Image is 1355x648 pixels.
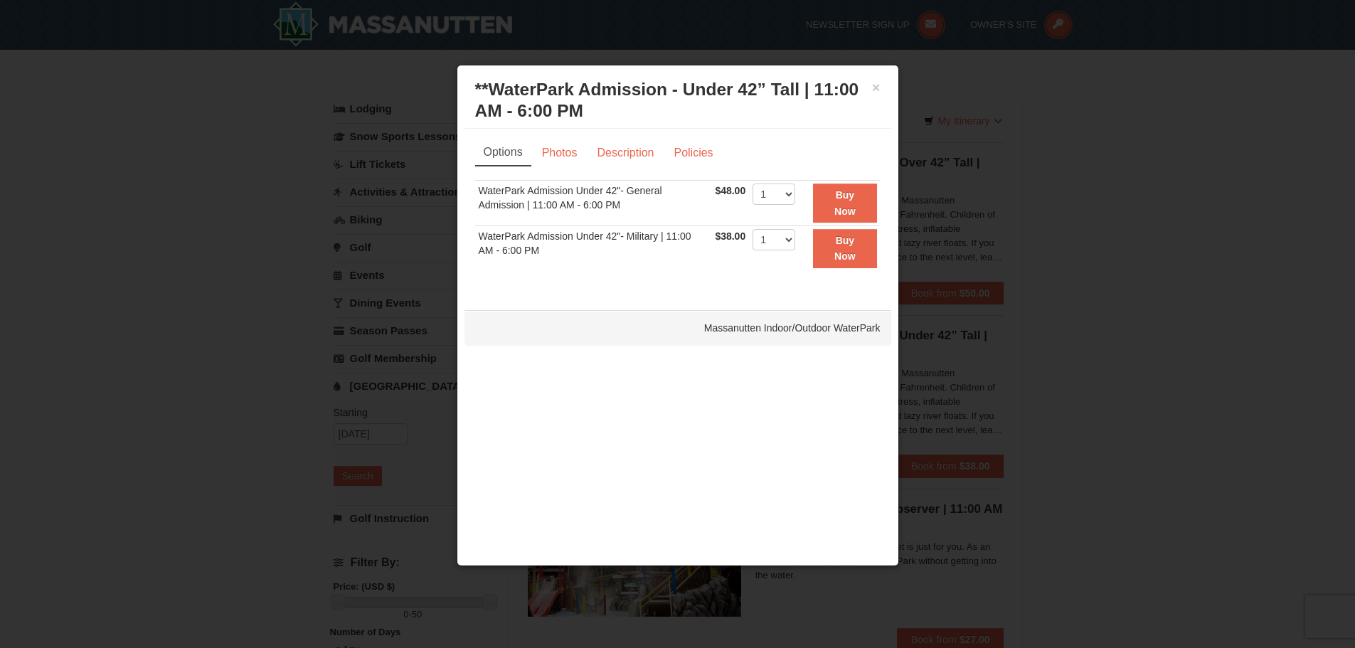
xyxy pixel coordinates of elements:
span: $48.00 [715,185,745,196]
h3: **WaterPark Admission - Under 42” Tall | 11:00 AM - 6:00 PM [475,79,881,122]
span: $38.00 [715,230,745,242]
a: Photos [533,139,587,166]
button: Buy Now [813,229,876,268]
td: WaterPark Admission Under 42"- Military | 11:00 AM - 6:00 PM [475,225,712,270]
td: WaterPark Admission Under 42"- General Admission | 11:00 AM - 6:00 PM [475,181,712,226]
div: Massanutten Indoor/Outdoor WaterPark [464,310,891,346]
strong: Buy Now [834,235,856,262]
a: Options [475,139,531,166]
a: Description [588,139,663,166]
a: Policies [664,139,722,166]
button: × [872,80,881,95]
button: Buy Now [813,184,876,223]
strong: Buy Now [834,189,856,216]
